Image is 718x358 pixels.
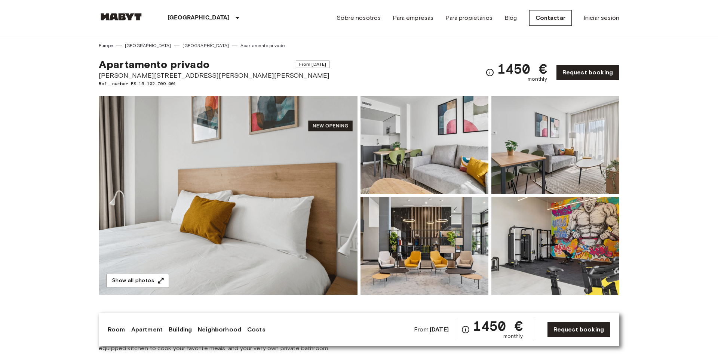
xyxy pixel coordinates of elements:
span: monthly [528,75,547,83]
a: Neighborhood [198,325,241,334]
span: 1450 € [473,319,523,333]
a: [GEOGRAPHIC_DATA] [182,42,229,49]
span: [PERSON_NAME][STREET_ADDRESS][PERSON_NAME][PERSON_NAME] [99,71,329,80]
svg: Check cost overview for full price breakdown. Please note that discounts apply to new joiners onl... [485,68,494,77]
a: Para propietarios [445,13,493,22]
span: Ref. number ES-15-102-709-001 [99,80,329,87]
img: Picture of unit ES-15-102-709-001 [360,197,488,295]
a: Costs [247,325,266,334]
a: Sobre nosotros [337,13,381,22]
a: Request booking [547,322,610,337]
a: Europe [99,42,113,49]
a: Para empresas [393,13,433,22]
button: Show all photos [106,274,169,288]
img: Marketing picture of unit ES-15-102-709-001 [99,96,358,295]
img: Picture of unit ES-15-102-709-001 [360,96,488,194]
svg: Check cost overview for full price breakdown. Please note that discounts apply to new joiners onl... [461,325,470,334]
a: Contactar [529,10,572,26]
a: Blog [504,13,517,22]
span: From: [414,325,449,334]
a: Apartamento privado [240,42,285,49]
img: Habyt [99,13,144,21]
span: About the apartment [99,313,191,324]
span: Apartamento privado [99,58,209,71]
span: 1450 € [497,62,547,75]
a: Room [108,325,125,334]
a: Apartment [131,325,163,334]
img: Picture of unit ES-15-102-709-001 [491,197,619,295]
a: Building [169,325,192,334]
a: Request booking [556,65,619,80]
a: Iniciar sesión [584,13,619,22]
span: From [DATE] [296,61,330,68]
b: [DATE] [430,326,449,333]
a: [GEOGRAPHIC_DATA] [125,42,171,49]
img: Picture of unit ES-15-102-709-001 [491,96,619,194]
span: monthly [503,333,523,340]
p: [GEOGRAPHIC_DATA] [168,13,230,22]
